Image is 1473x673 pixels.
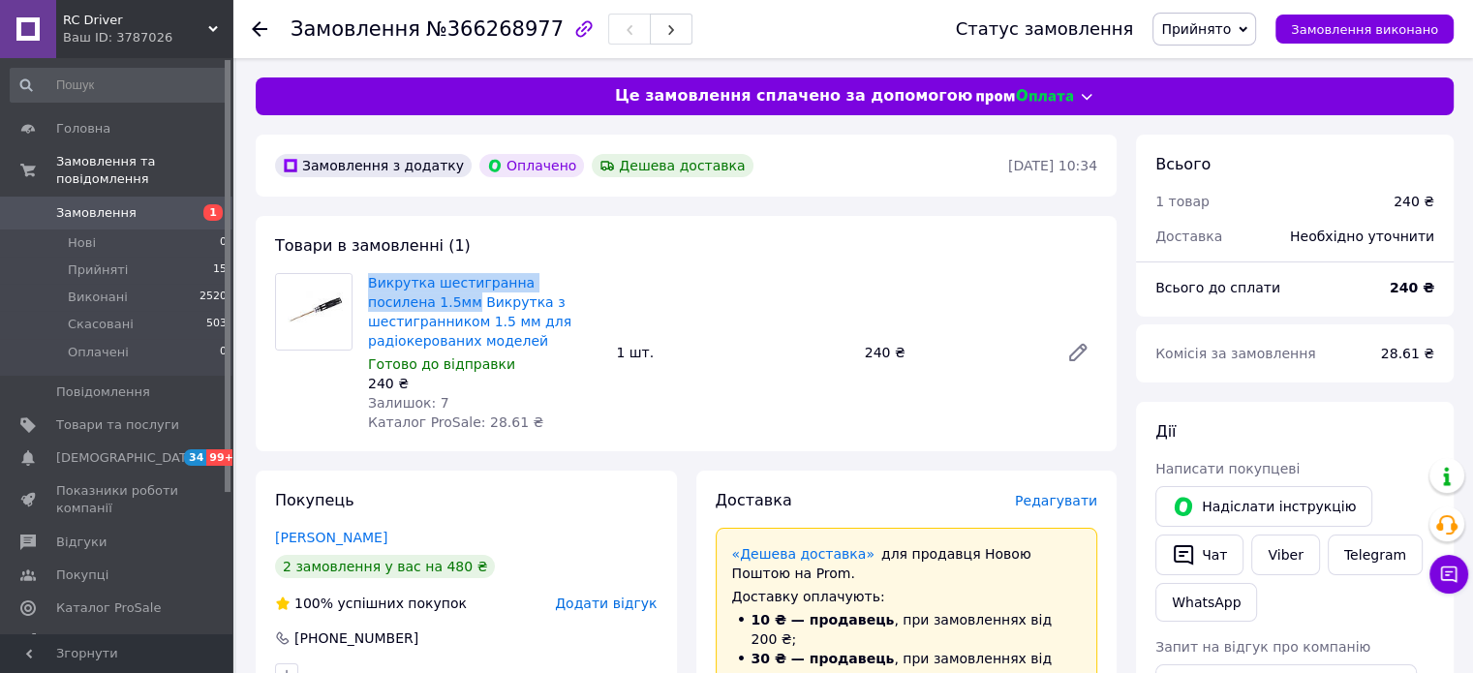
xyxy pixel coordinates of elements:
span: 1 товар [1155,194,1210,209]
a: [PERSON_NAME] [275,530,387,545]
span: Залишок: 7 [368,395,449,411]
span: Це замовлення сплачено за допомогою [615,85,972,107]
span: Замовлення [291,17,420,41]
span: Товари в замовленні (1) [275,236,471,255]
span: Товари та послуги [56,416,179,434]
span: 100% [294,596,333,611]
span: Редагувати [1015,493,1097,508]
div: Необхідно уточнити [1278,215,1446,258]
div: Замовлення з додатку [275,154,472,177]
div: Доставку оплачують: [732,587,1082,606]
div: Ваш ID: 3787026 [63,29,232,46]
span: RC Driver [63,12,208,29]
div: 240 ₴ [857,339,1051,366]
span: Нові [68,234,96,252]
span: 1 [203,204,223,221]
span: Покупці [56,566,108,584]
li: , при замовленнях від 200 ₴; [732,610,1082,649]
span: 99+ [206,449,238,466]
a: Редагувати [1059,333,1097,372]
span: Всього [1155,155,1211,173]
span: 30 ₴ — продавець [752,651,895,666]
div: [PHONE_NUMBER] [292,628,420,648]
span: Відгуки [56,534,107,551]
img: Викрутка шестигранна посилена 1.5мм Викрутка з шестигранником 1.5 мм для радіокерованих моделей [276,274,352,350]
time: [DATE] 10:34 [1008,158,1097,173]
div: Повернутися назад [252,19,267,39]
span: 28.61 ₴ [1381,346,1434,361]
input: Пошук [10,68,229,103]
span: Доставка [1155,229,1222,244]
button: Чат [1155,535,1243,575]
a: «Дешева доставка» [732,546,875,562]
span: Каталог ProSale [56,599,161,617]
span: Додати відгук [555,596,657,611]
span: Доставка [716,491,792,509]
span: 0 [220,234,227,252]
span: Оплачені [68,344,129,361]
span: Комісія за замовлення [1155,346,1316,361]
button: Замовлення виконано [1275,15,1454,44]
span: 2520 [199,289,227,306]
span: Дії [1155,422,1176,441]
div: 240 ₴ [1394,192,1434,211]
span: 10 ₴ — продавець [752,612,895,627]
span: Виконані [68,289,128,306]
span: Показники роботи компанії [56,482,179,517]
div: Статус замовлення [956,19,1134,39]
div: Оплачено [479,154,584,177]
span: Повідомлення [56,383,150,401]
span: Головна [56,120,110,138]
div: 240 ₴ [368,374,600,393]
span: Прийнято [1161,21,1231,37]
a: Telegram [1328,535,1423,575]
div: успішних покупок [275,594,467,613]
span: 15 [213,261,227,279]
span: Готово до відправки [368,356,515,372]
span: Замовлення виконано [1291,22,1438,37]
span: 0 [220,344,227,361]
b: 240 ₴ [1390,280,1434,295]
a: Викрутка шестигранна посилена 1.5мм Викрутка з шестигранником 1.5 мм для радіокерованих моделей [368,275,571,349]
span: Прийняті [68,261,128,279]
span: Замовлення та повідомлення [56,153,232,188]
span: Написати покупцеві [1155,461,1300,476]
span: Каталог ProSale: 28.61 ₴ [368,414,543,430]
span: Покупець [275,491,354,509]
span: Аналітика [56,632,123,650]
div: Дешева доставка [592,154,752,177]
div: для продавця Новою Поштою на Prom. [732,544,1082,583]
span: Скасовані [68,316,134,333]
span: [DEMOGRAPHIC_DATA] [56,449,199,467]
span: 34 [184,449,206,466]
button: Надіслати інструкцію [1155,486,1372,527]
button: Чат з покупцем [1429,555,1468,594]
span: 503 [206,316,227,333]
div: 2 замовлення у вас на 480 ₴ [275,555,495,578]
a: WhatsApp [1155,583,1257,622]
span: №366268977 [426,17,564,41]
span: Всього до сплати [1155,280,1280,295]
span: Запит на відгук про компанію [1155,639,1370,655]
span: Замовлення [56,204,137,222]
div: 1 шт. [608,339,856,366]
a: Viber [1251,535,1319,575]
